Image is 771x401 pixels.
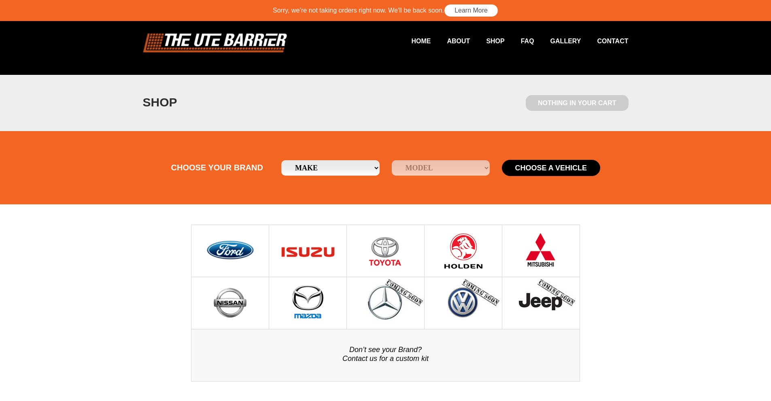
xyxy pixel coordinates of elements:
a: Gallery [534,33,581,49]
img: Mercedez Benz [347,277,424,329]
a: Contact [581,33,628,49]
a: Don’t see your Brand?Contact us for a custom kit [191,329,580,381]
a: Learn More [444,4,498,17]
img: logo.png [143,33,287,53]
span: Nothing in Your Cart [526,95,628,111]
img: Holden [442,225,484,277]
a: Shop [470,33,504,49]
img: Toyota [369,225,402,277]
img: Nissan [212,277,248,329]
img: Ford [205,225,255,277]
h1: Shop [143,95,177,110]
a: About [431,33,470,49]
img: Mitsubishi [525,225,557,277]
div: Choose your brand [165,159,276,176]
img: Mazda [291,277,325,329]
a: Home [395,33,431,49]
a: FAQ [505,33,534,49]
img: Mercedez Benz [425,277,502,329]
img: Mercedez Benz [502,277,580,329]
img: Isuzu [279,225,337,277]
button: Choose a Vehicle [502,160,600,176]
